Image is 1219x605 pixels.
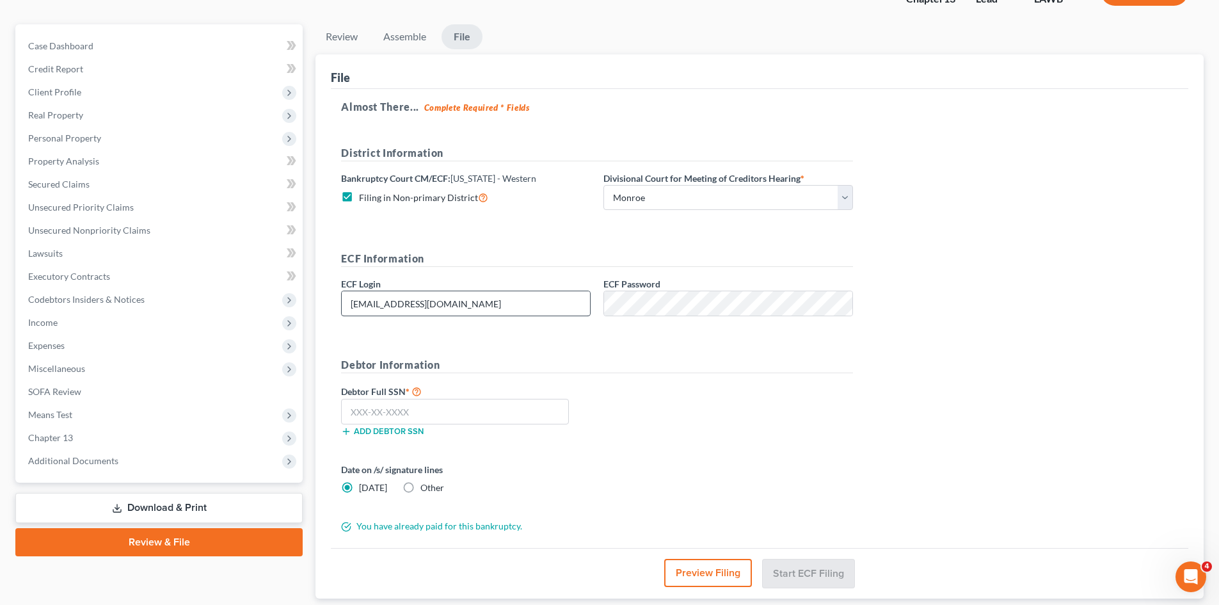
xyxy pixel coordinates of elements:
[603,172,804,185] label: Divisional Court for Meeting of Creditors Hearing
[28,156,99,166] span: Property Analysis
[28,40,93,51] span: Case Dashboard
[341,277,381,291] label: ECF Login
[28,248,63,259] span: Lawsuits
[28,294,145,305] span: Codebtors Insiders & Notices
[18,58,303,81] a: Credit Report
[359,192,478,203] span: Filing in Non-primary District
[18,219,303,242] a: Unsecured Nonpriority Claims
[335,383,597,399] label: Debtor Full SSN
[18,242,303,265] a: Lawsuits
[28,202,134,213] span: Unsecured Priority Claims
[18,196,303,219] a: Unsecured Priority Claims
[1202,561,1212,572] span: 4
[28,179,90,190] span: Secured Claims
[315,24,368,49] a: Review
[28,432,73,443] span: Chapter 13
[342,291,590,316] input: Enter ECF Login...
[28,133,101,143] span: Personal Property
[373,24,436,49] a: Assemble
[15,528,303,556] a: Review & File
[359,482,387,493] span: [DATE]
[18,150,303,173] a: Property Analysis
[28,86,81,97] span: Client Profile
[341,399,569,424] input: XXX-XX-XXXX
[341,172,536,185] label: Bankruptcy Court CM/ECF:
[18,380,303,403] a: SOFA Review
[335,520,859,533] div: You have already paid for this bankruptcy.
[28,363,85,374] span: Miscellaneous
[442,24,482,49] a: File
[28,271,110,282] span: Executory Contracts
[341,145,853,161] h5: District Information
[18,173,303,196] a: Secured Claims
[331,70,350,85] div: File
[762,559,855,588] button: Start ECF Filing
[603,277,660,291] label: ECF Password
[28,409,72,420] span: Means Test
[1175,561,1206,592] iframe: Intercom live chat
[341,99,1178,115] h5: Almost There...
[28,340,65,351] span: Expenses
[341,463,591,476] label: Date on /s/ signature lines
[424,102,530,113] strong: Complete Required * Fields
[18,265,303,288] a: Executory Contracts
[28,63,83,74] span: Credit Report
[664,559,752,587] button: Preview Filing
[28,386,81,397] span: SOFA Review
[28,455,118,466] span: Additional Documents
[15,493,303,523] a: Download & Print
[341,357,853,373] h5: Debtor Information
[28,225,150,236] span: Unsecured Nonpriority Claims
[420,482,444,493] span: Other
[28,109,83,120] span: Real Property
[341,426,424,437] button: Add debtor SSN
[341,251,853,267] h5: ECF Information
[450,173,536,184] span: [US_STATE] - Western
[28,317,58,328] span: Income
[18,35,303,58] a: Case Dashboard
